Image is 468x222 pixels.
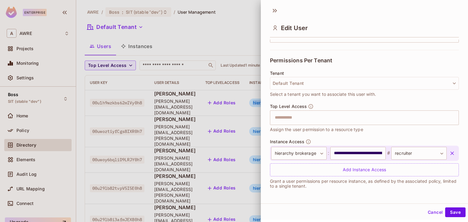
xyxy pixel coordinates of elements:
[445,207,466,217] button: Save
[456,117,457,118] button: Open
[270,71,284,76] span: Tenant
[270,77,459,90] button: Default Tenant
[327,150,330,157] span: :
[270,91,376,98] span: Select a tenant you want to associate this user with.
[270,163,459,176] div: Add Instance Access
[271,147,327,160] div: hierarchy brokerage
[391,147,447,160] div: recruiter
[281,24,308,32] span: Edit User
[425,207,445,217] button: Cancel
[270,139,304,144] span: Instance Access
[270,179,459,189] p: Grant a user permissions per resource instance, as defined by the associated policy, limited to a...
[270,126,363,133] span: Assign the user permission to a resource type
[270,104,307,109] span: Top Level Access
[270,57,332,64] span: Permissions Per Tenant
[386,150,391,157] span: #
